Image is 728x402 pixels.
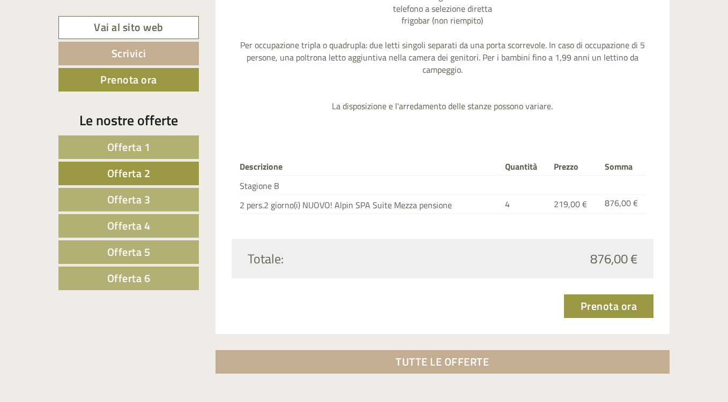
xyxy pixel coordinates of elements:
[107,270,151,286] span: Offerta 6
[240,176,501,195] td: Stagione B
[58,68,199,92] a: Prenota ora
[240,158,501,175] th: Descrizione
[58,110,199,130] div: Le nostre offerte
[58,42,199,65] a: Scrivici
[107,244,151,260] span: Offerta 5
[600,158,645,175] th: Somma
[590,249,637,268] span: 876,00 €
[600,194,645,214] td: 876,00 €
[240,249,443,268] div: Totale:
[58,16,199,39] a: Vai al sito web
[107,165,151,181] span: Offerta 2
[501,194,550,214] td: 4
[107,139,151,155] span: Offerta 1
[107,191,151,208] span: Offerta 3
[216,350,670,374] a: TUTTE LE OFFERTE
[107,217,151,234] span: Offerta 4
[564,294,654,318] a: Prenota ora
[501,158,550,175] th: Quantità
[240,194,501,214] td: 2 pers.2 giorno(i) NUOVO! Alpin SPA Suite Mezza pensione
[554,198,587,210] span: 219,00 €
[549,158,600,175] th: Prezzo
